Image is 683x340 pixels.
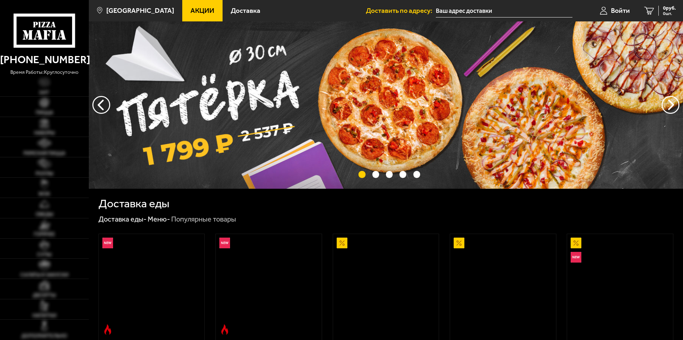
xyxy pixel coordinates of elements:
span: Римская пицца [24,151,65,156]
span: 0 руб. [663,6,676,11]
span: Супы [37,252,51,257]
button: следующий [92,96,110,114]
span: Горячее [34,232,55,237]
span: Войти [611,7,630,14]
span: Обеды [36,212,53,217]
button: точки переключения [413,171,420,178]
span: Дополнительно [21,334,67,339]
span: 0 шт. [663,11,676,16]
a: Меню- [148,215,170,223]
button: предыдущий [662,96,679,114]
button: точки переключения [372,171,379,178]
span: Салаты и закуски [20,273,68,278]
a: АкционныйАль-Шам 25 см (тонкое тесто) [333,234,439,338]
a: Доставка еды- [98,215,147,223]
button: точки переключения [399,171,406,178]
h1: Доставка еды [98,198,169,209]
span: WOK [39,192,50,197]
img: Акционный [454,238,464,248]
button: точки переключения [386,171,393,178]
img: Новинка [219,238,230,248]
img: Острое блюдо [219,324,230,335]
span: Акции [190,7,214,14]
a: НовинкаОстрое блюдоРимская с креветками [99,234,205,338]
a: АкционныйНовинкаВсё включено [567,234,673,338]
span: Роллы [36,171,53,176]
span: Пицца [36,110,53,115]
img: Акционный [337,238,347,248]
input: Ваш адрес доставки [436,4,572,17]
div: Популярные товары [171,215,236,224]
a: АкционныйПепперони 25 см (толстое с сыром) [450,234,556,338]
span: Напитки [32,313,56,318]
img: Новинка [571,252,581,263]
span: Хит [39,90,49,95]
img: Акционный [571,238,581,248]
a: НовинкаОстрое блюдоРимская с мясным ассорти [216,234,322,338]
button: точки переключения [358,171,365,178]
span: Доставить по адресу: [366,7,436,14]
img: Острое блюдо [102,324,113,335]
span: Доставка [231,7,260,14]
span: Десерты [33,293,56,298]
img: Новинка [102,238,113,248]
span: [GEOGRAPHIC_DATA] [106,7,174,14]
span: Наборы [34,131,55,136]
